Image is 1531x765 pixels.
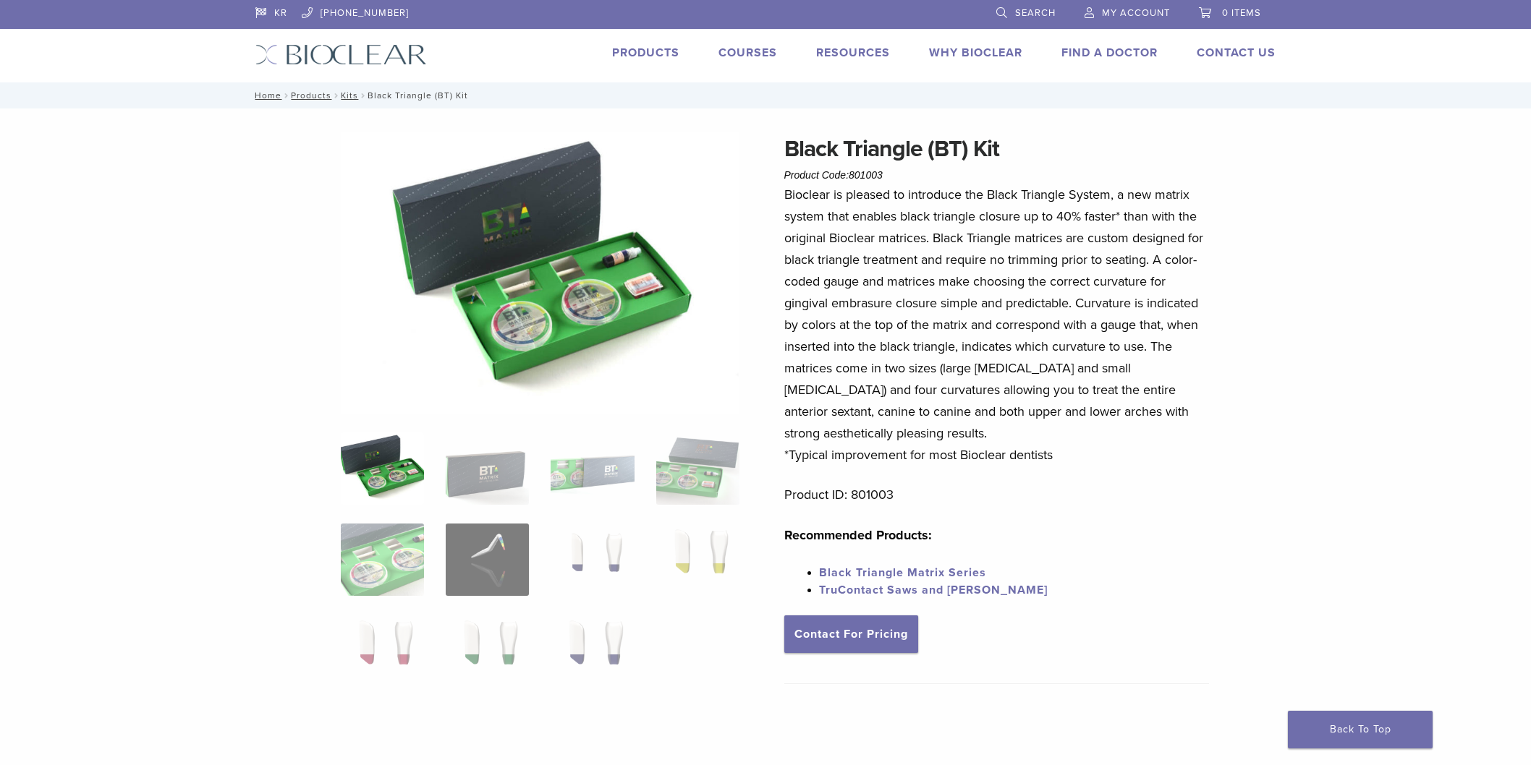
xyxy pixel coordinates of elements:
span: / [281,92,291,99]
img: Black Triangle (BT) Kit - Image 8 [656,523,739,596]
a: Resources [816,46,890,60]
img: Black Triangle (BT) Kit - Image 5 [341,523,424,596]
a: Courses [718,46,777,60]
img: Black Triangle (BT) Kit - Image 2 [446,432,529,505]
img: Black Triangle (BT) Kit - Image 9 [341,615,424,687]
nav: Black Triangle (BT) Kit [245,82,1286,108]
img: Black Triangle (BT) Kit - Image 6 [446,523,529,596]
p: Product ID: 801003 [784,484,1210,505]
img: Black Triangle (BT) Kit - Image 7 [551,523,634,596]
a: Products [612,46,679,60]
img: Black Triangle (BT) Kit - Image 10 [446,615,529,687]
a: Contact For Pricing [784,615,918,653]
a: TruContact Saws and [PERSON_NAME] [819,583,1048,597]
span: Product Code: [784,169,883,181]
span: Search [1015,7,1056,19]
span: / [358,92,368,99]
a: Back To Top [1288,711,1433,748]
img: Black Triangle (BT) Kit - Image 11 [551,615,634,687]
img: Black Triangle (BT) Kit - Image 3 [551,432,634,505]
h1: Black Triangle (BT) Kit [784,132,1210,166]
a: Find A Doctor [1061,46,1158,60]
span: 801003 [849,169,883,181]
img: Intro-Black-Triangle-Kit-6-Copy-e1548792917662-324x324.jpg [341,432,424,505]
img: Black Triangle (BT) Kit - Image 4 [656,432,739,505]
a: Contact Us [1197,46,1276,60]
span: My Account [1102,7,1170,19]
a: Why Bioclear [929,46,1022,60]
a: Home [250,90,281,101]
a: Black Triangle Matrix Series [819,565,986,580]
p: Bioclear is pleased to introduce the Black Triangle System, a new matrix system that enables blac... [784,184,1210,466]
strong: Recommended Products: [784,527,932,543]
span: / [331,92,341,99]
span: 0 items [1222,7,1261,19]
a: Kits [341,90,358,101]
img: Bioclear [255,44,427,65]
img: Intro Black Triangle Kit-6 - Copy [341,132,740,414]
a: Products [291,90,331,101]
